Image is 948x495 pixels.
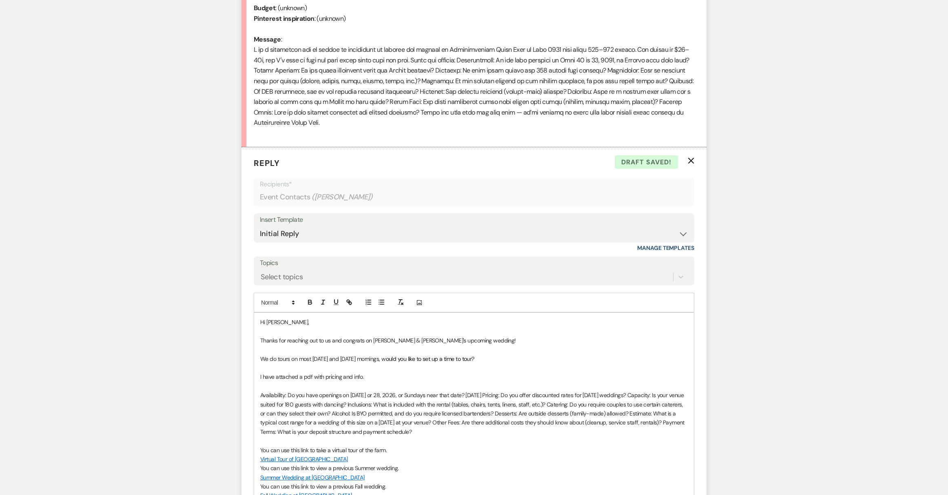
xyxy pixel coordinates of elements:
[260,446,688,455] p: You can use this link to take a virtual tour of the farm.
[254,158,280,168] span: Reply
[260,318,688,327] p: Hi [PERSON_NAME],
[637,244,694,252] a: Manage Templates
[260,372,688,381] p: I have attached a pdf with pricing and info.
[260,483,386,490] span: You can use this link to view a previous Fall wedding.
[312,192,373,203] span: ( [PERSON_NAME] )
[260,464,688,473] p: You can use this link to view a previous Summer wedding.
[386,355,474,362] span: ould you like to set up a time to tour?
[261,271,303,282] div: Select topics
[254,4,275,12] b: Budget
[260,474,364,481] a: Summer Wedding at [GEOGRAPHIC_DATA]
[260,179,688,190] p: Recipients*
[260,391,686,435] span: Availability: Do you have openings on [DATE] or 28, 2026, or Sundays near that date? [DATE] Prici...
[260,257,688,269] label: Topics
[260,336,688,345] p: Thanks for reaching out to us and congrats on [PERSON_NAME] & [PERSON_NAME]'s upcoming wedding!
[260,455,348,463] a: Virtual Tour of [GEOGRAPHIC_DATA]
[615,155,678,169] span: Draft saved!
[254,14,315,23] b: Pinterest inspiration
[254,35,281,44] b: Message
[260,189,688,205] div: Event Contacts
[260,355,386,362] span: We do tours on most [DATE] and [DATE] mornings, w
[260,214,688,226] div: Insert Template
